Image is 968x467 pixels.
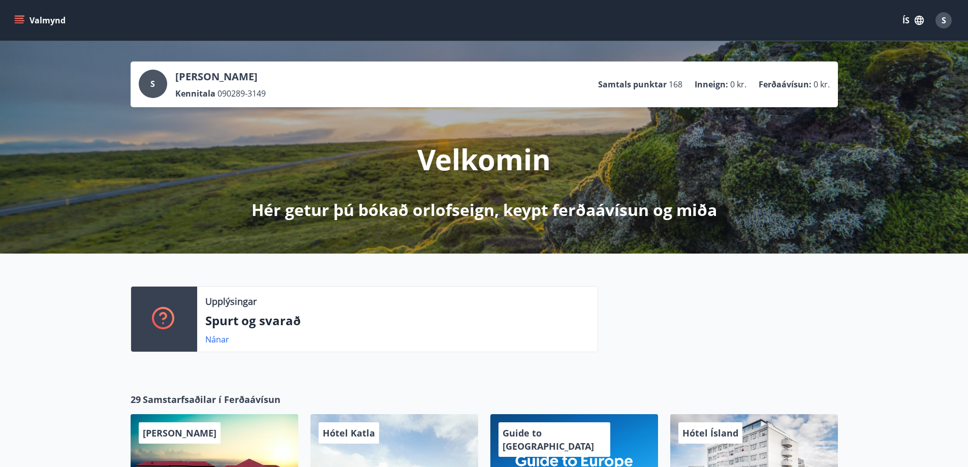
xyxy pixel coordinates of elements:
button: ÍS [897,11,929,29]
p: Velkomin [417,140,551,178]
p: Hér getur þú bókað orlofseign, keypt ferðaávísun og miða [252,199,717,221]
p: [PERSON_NAME] [175,70,266,84]
span: Samstarfsaðilar í Ferðaávísun [143,393,280,406]
span: [PERSON_NAME] [143,427,216,439]
span: 090289-3149 [217,88,266,99]
p: Kennitala [175,88,215,99]
span: 0 kr. [814,79,830,90]
span: 0 kr. [730,79,746,90]
p: Ferðaávísun : [759,79,811,90]
span: 168 [669,79,682,90]
span: S [942,15,946,26]
p: Spurt og svarað [205,312,589,329]
p: Upplýsingar [205,295,257,308]
span: Guide to [GEOGRAPHIC_DATA] [503,427,594,452]
span: Hótel Ísland [682,427,738,439]
span: 29 [131,393,141,406]
button: S [931,8,956,33]
a: Nánar [205,334,229,345]
p: Samtals punktar [598,79,667,90]
span: Hótel Katla [323,427,375,439]
button: menu [12,11,70,29]
span: S [150,78,155,89]
p: Inneign : [695,79,728,90]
